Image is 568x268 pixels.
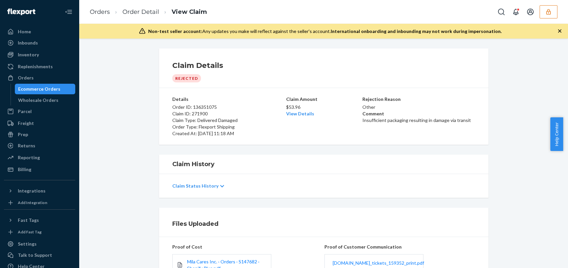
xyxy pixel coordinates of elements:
[333,260,424,266] span: [DOMAIN_NAME]_tickets_159352_print.pdf
[495,5,508,18] button: Open Search Box
[324,244,475,250] p: Proof of Customer Communication
[4,49,75,60] a: Inventory
[4,61,75,72] a: Replenishments
[18,229,42,235] div: Add Fast Tag
[7,9,35,15] img: Flexport logo
[18,86,60,92] div: Ecommerce Orders
[172,104,285,110] p: Order ID: 136351075
[362,104,475,110] p: Other
[172,110,285,117] p: Claim ID: 271900
[18,74,34,81] div: Orders
[172,220,475,228] h1: Files Uploaded
[172,117,285,124] p: Claim Type: Delivered Damaged
[18,108,32,115] div: Parcel
[4,215,75,225] button: Fast Tags
[4,26,75,37] a: Home
[172,130,285,137] p: Created At: [DATE] 11:18 AM
[362,117,475,124] p: Insufficient packaging resulting in damage via transit
[286,96,361,103] p: Claim Amount
[509,5,522,18] button: Open notifications
[4,118,75,129] a: Freight
[4,38,75,48] a: Inbounds
[4,140,75,151] a: Returns
[4,152,75,163] a: Reporting
[18,120,34,127] div: Freight
[331,28,502,34] span: International onboarding and inbounding may not work during impersonation.
[18,241,37,247] div: Settings
[172,60,475,71] h1: Claim Details
[4,106,75,117] a: Parcel
[15,84,76,94] a: Ecommerce Orders
[148,28,202,34] span: Non-test seller account:
[18,200,47,205] div: Add Integration
[18,154,40,161] div: Reporting
[18,188,46,194] div: Integrations
[4,129,75,140] a: Prep
[172,244,323,250] p: Proof of Cost
[525,248,561,265] iframe: Opens a widget where you can chat to one of our agents
[172,124,285,130] p: Order Type: Flexport Shipping
[84,2,212,22] ol: breadcrumbs
[4,73,75,83] a: Orders
[148,28,502,35] div: Any updates you make will reflect against the seller's account.
[15,95,76,105] a: Wholesale Orders
[362,110,475,117] p: Comment
[172,96,285,103] p: Details
[4,239,75,249] a: Settings
[524,5,537,18] button: Open account menu
[18,97,58,104] div: Wholesale Orders
[18,40,38,46] div: Inbounds
[4,164,75,175] a: Billing
[4,228,75,236] a: Add Fast Tag
[18,217,39,223] div: Fast Tags
[18,28,31,35] div: Home
[122,8,159,15] a: Order Detail
[18,51,39,58] div: Inventory
[286,104,361,110] p: $53.96
[362,96,475,103] p: Rejection Reason
[172,183,218,189] p: Claim Status History
[172,160,475,168] h1: Claim History
[4,186,75,196] button: Integrations
[62,5,75,18] button: Close Navigation
[18,63,53,70] div: Replenishments
[172,74,201,82] div: Rejected
[550,117,563,151] button: Help Center
[18,131,28,138] div: Prep
[172,8,207,15] a: View Claim
[286,111,314,116] a: View Details
[90,8,110,15] a: Orders
[333,260,424,266] a: [DOMAIN_NAME]_tickets_159352_print.pdf
[18,166,31,173] div: Billing
[4,199,75,207] a: Add Integration
[4,250,75,260] button: Talk to Support
[18,252,52,258] div: Talk to Support
[18,142,35,149] div: Returns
